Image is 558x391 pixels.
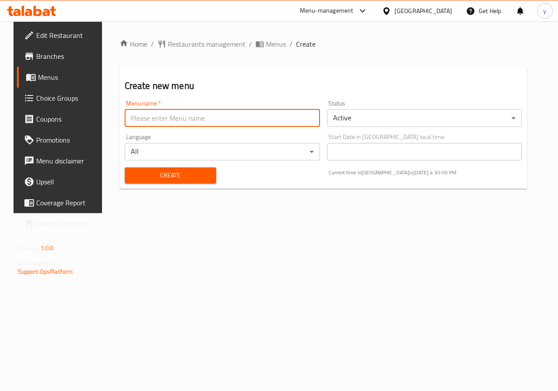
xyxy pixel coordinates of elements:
li: / [249,39,252,49]
a: Coverage Report [17,192,107,213]
a: Menus [255,39,286,49]
span: Edit Restaurant [36,30,100,41]
li: / [289,39,293,49]
p: Current time in [GEOGRAPHIC_DATA] is [DATE] 4:30:00 PM [329,169,522,177]
span: Coverage Report [36,197,100,208]
li: / [151,39,154,49]
span: Grocery Checklist [36,218,100,229]
a: Grocery Checklist [17,213,107,234]
span: Create [296,39,316,49]
button: Create [125,167,216,184]
span: Create [132,170,209,181]
span: Branches [36,51,100,61]
span: 1.0.0 [41,242,54,254]
a: Restaurants management [157,39,245,49]
a: Edit Restaurant [17,25,107,46]
span: Promotions [36,135,100,145]
span: Version: [18,242,39,254]
nav: breadcrumb [119,39,527,49]
a: Branches [17,46,107,67]
span: Menus [38,72,100,82]
a: Coupons [17,109,107,129]
input: Please enter Menu name [125,109,320,127]
a: Menu disclaimer [17,150,107,171]
span: Choice Groups [36,93,100,103]
div: All [125,143,320,160]
a: Menus [17,67,107,88]
div: Menu-management [300,6,354,16]
div: [GEOGRAPHIC_DATA] [395,6,452,16]
span: Restaurants management [168,39,245,49]
span: y [543,6,546,16]
span: Upsell [36,177,100,187]
span: Menu disclaimer [36,156,100,166]
div: Active [327,109,522,127]
a: Support.OpsPlatform [18,266,73,277]
h2: Create new menu [125,79,522,92]
a: Choice Groups [17,88,107,109]
span: Menus [266,39,286,49]
span: Coupons [36,114,100,124]
a: Home [119,39,147,49]
a: Promotions [17,129,107,150]
a: Upsell [17,171,107,192]
span: Get support on: [18,257,58,269]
